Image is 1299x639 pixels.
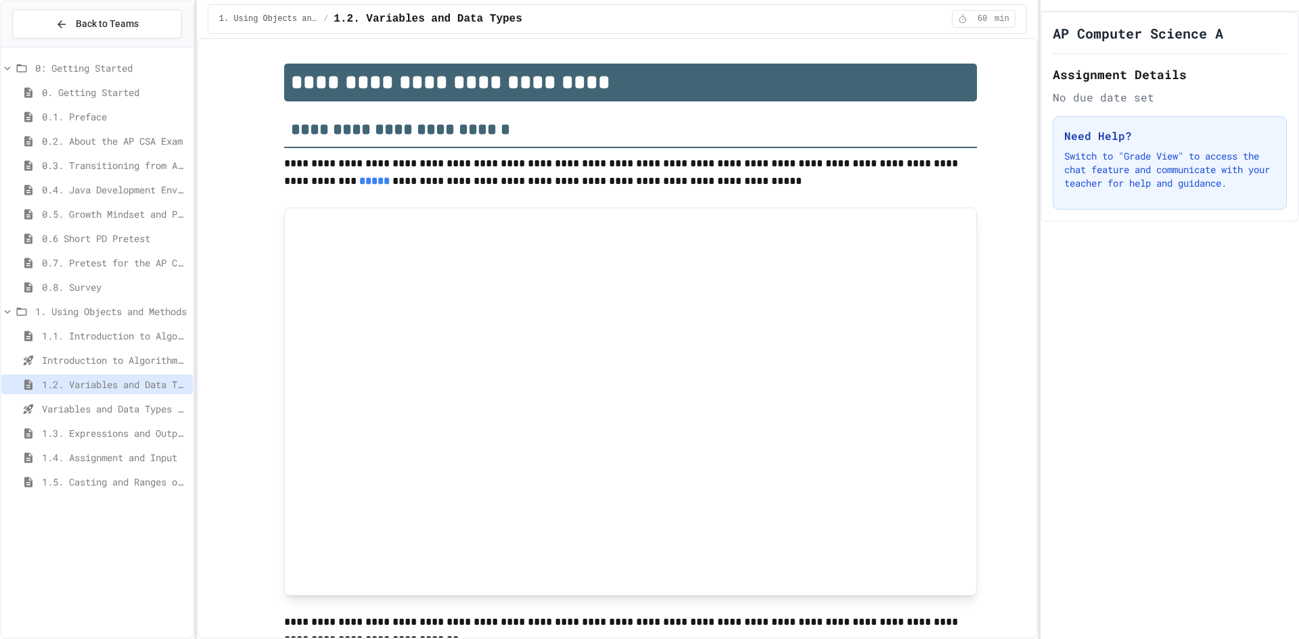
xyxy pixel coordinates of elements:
[1053,24,1223,43] h1: AP Computer Science A
[35,61,187,75] span: 0: Getting Started
[1187,526,1285,584] iframe: chat widget
[995,14,1009,24] span: min
[1064,149,1275,190] p: Switch to "Grade View" to access the chat feature and communicate with your teacher for help and ...
[42,426,187,440] span: 1.3. Expressions and Output [New]
[1242,585,1285,625] iframe: chat widget
[76,17,139,31] span: Back to Teams
[42,475,187,489] span: 1.5. Casting and Ranges of Values
[42,207,187,221] span: 0.5. Growth Mindset and Pair Programming
[42,110,187,124] span: 0.1. Preface
[42,134,187,148] span: 0.2. About the AP CSA Exam
[42,377,187,392] span: 1.2. Variables and Data Types
[219,14,318,24] span: 1. Using Objects and Methods
[42,183,187,197] span: 0.4. Java Development Environments
[323,14,328,24] span: /
[42,231,187,245] span: 0.6 Short PD Pretest
[42,85,187,99] span: 0. Getting Started
[42,280,187,294] span: 0.8. Survey
[42,256,187,270] span: 0.7. Pretest for the AP CSA Exam
[42,402,187,416] span: Variables and Data Types - Quiz
[972,14,993,24] span: 60
[334,11,522,27] span: 1.2. Variables and Data Types
[42,353,187,367] span: Introduction to Algorithms, Programming, and Compilers
[12,9,182,39] button: Back to Teams
[42,450,187,465] span: 1.4. Assignment and Input
[35,304,187,318] span: 1. Using Objects and Methods
[42,158,187,172] span: 0.3. Transitioning from AP CSP to AP CSA
[1053,65,1287,84] h2: Assignment Details
[42,329,187,343] span: 1.1. Introduction to Algorithms, Programming, and Compilers
[1053,89,1287,105] div: No due date set
[1064,128,1275,144] h3: Need Help?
